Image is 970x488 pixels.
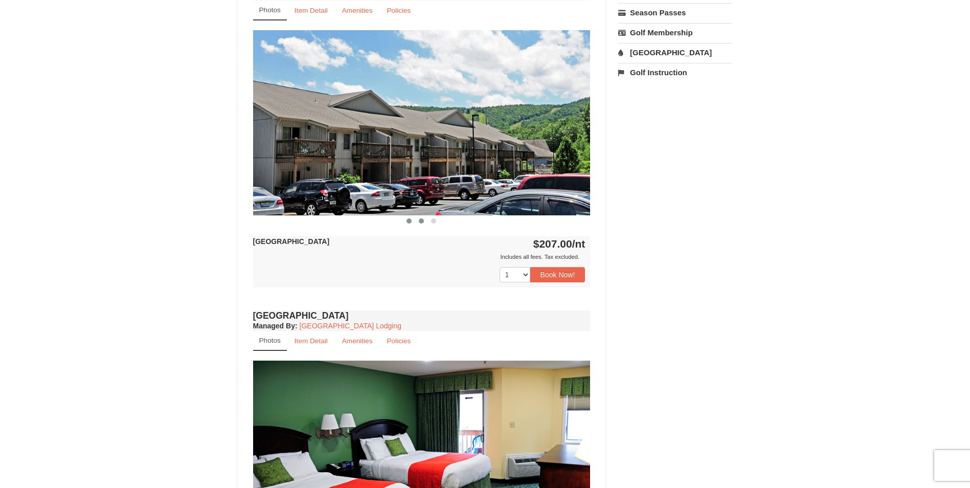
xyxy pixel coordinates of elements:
span: /nt [572,238,585,250]
small: Amenities [342,7,373,14]
small: Policies [387,337,411,345]
small: Photos [259,337,281,344]
small: Photos [259,6,281,14]
a: Amenities [335,331,379,351]
a: [GEOGRAPHIC_DATA] Lodging [300,322,401,330]
a: Item Detail [288,1,334,20]
small: Policies [387,7,411,14]
img: 18876286-35-ea1e1ee8.jpg [253,30,591,215]
button: Book Now! [530,267,585,282]
small: Amenities [342,337,373,345]
a: Season Passes [618,3,732,22]
div: Includes all fees. Tax excluded. [253,252,585,262]
strong: : [253,322,298,330]
a: Golf Membership [618,23,732,42]
a: Policies [380,1,417,20]
a: Photos [253,1,287,20]
a: Item Detail [288,331,334,351]
a: Policies [380,331,417,351]
strong: $207.00 [533,238,585,250]
small: Item Detail [295,337,328,345]
small: Item Detail [295,7,328,14]
a: [GEOGRAPHIC_DATA] [618,43,732,62]
a: Photos [253,331,287,351]
a: Golf Instruction [618,63,732,82]
span: Managed By [253,322,295,330]
h4: [GEOGRAPHIC_DATA] [253,310,591,321]
strong: [GEOGRAPHIC_DATA] [253,237,330,246]
a: Amenities [335,1,379,20]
